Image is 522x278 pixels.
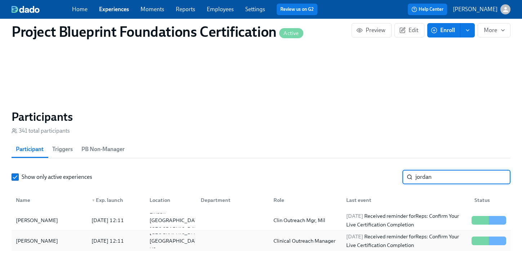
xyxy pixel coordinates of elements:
[13,216,86,225] div: [PERSON_NAME]
[198,196,268,204] div: Department
[13,193,86,207] div: Name
[147,228,205,254] div: [GEOGRAPHIC_DATA] [GEOGRAPHIC_DATA] US
[472,196,509,204] div: Status
[343,196,469,204] div: Last event
[89,196,144,204] div: Exp. launch
[22,173,92,181] span: Show only active experiences
[147,207,205,233] div: Linden [GEOGRAPHIC_DATA] [GEOGRAPHIC_DATA]
[245,6,265,13] a: Settings
[427,23,460,37] button: Enroll
[453,4,510,14] button: [PERSON_NAME]
[343,212,469,229] div: Received reminder for Reps: Confirm Your Live Certification Completion
[271,196,340,204] div: Role
[12,127,70,135] div: 341 total participants
[195,193,268,207] div: Department
[478,23,510,37] button: More
[484,27,504,34] span: More
[271,216,340,225] div: Clin Outreach Mgr, Mil
[89,237,144,245] div: [DATE] 12:11
[89,216,144,225] div: [DATE] 12:11
[460,23,475,37] button: enroll
[81,144,125,154] span: PB Non-Manager
[207,6,234,13] a: Employees
[52,144,73,154] span: Triggers
[99,6,129,13] a: Experiences
[352,23,392,37] button: Preview
[340,193,469,207] div: Last event
[358,27,385,34] span: Preview
[12,6,72,13] a: dado
[415,170,510,184] input: Search by name
[453,5,498,13] p: [PERSON_NAME]
[401,27,418,34] span: Edit
[144,193,195,207] div: Location
[343,232,469,250] div: Received reminder for Reps: Confirm Your Live Certification Completion
[280,6,314,13] a: Review us on G2
[92,199,95,202] span: ▼
[432,27,455,34] span: Enroll
[277,4,317,15] button: Review us on G2
[279,31,303,36] span: Active
[12,23,303,40] h1: Project Blueprint Foundations Certification
[140,6,164,13] a: Moments
[13,196,86,204] div: Name
[346,213,363,219] span: [DATE]
[12,231,510,251] div: [PERSON_NAME][DATE] 12:11[GEOGRAPHIC_DATA] [GEOGRAPHIC_DATA] USClinical Outreach Manager[DATE] Re...
[12,210,510,231] div: [PERSON_NAME][DATE] 12:11Linden [GEOGRAPHIC_DATA] [GEOGRAPHIC_DATA]Clin Outreach Mgr, Mil[DATE] R...
[86,193,144,207] div: ▼Exp. launch
[147,196,195,204] div: Location
[408,4,447,15] button: Help Center
[16,144,44,154] span: Participant
[13,237,61,245] div: [PERSON_NAME]
[268,193,340,207] div: Role
[469,193,509,207] div: Status
[176,6,195,13] a: Reports
[72,6,88,13] a: Home
[346,233,363,240] span: [DATE]
[12,6,40,13] img: dado
[411,6,443,13] span: Help Center
[12,110,510,124] h2: Participants
[394,23,424,37] button: Edit
[271,237,340,245] div: Clinical Outreach Manager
